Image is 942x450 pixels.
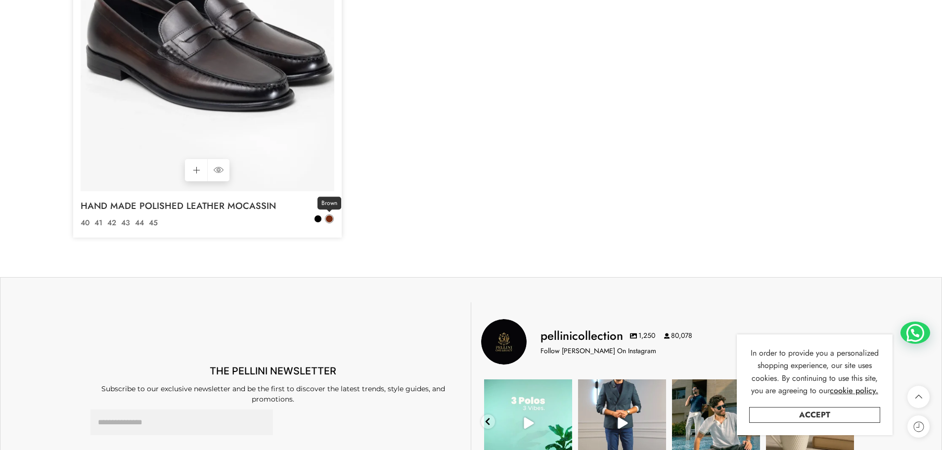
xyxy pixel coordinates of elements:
span: Brown [317,197,341,210]
a: 42 [105,217,119,229]
a: Pellini Collection pellinicollection 1,250 80,078 Follow [PERSON_NAME] On Instagram [481,319,857,365]
a: QUICK SHOP [207,159,229,181]
p: Follow [PERSON_NAME] On Instagram [540,346,656,356]
span: THE PELLINI NEWSLETTER [210,365,336,377]
span: In order to provide you a personalized shopping experience, our site uses cookies. By continuing ... [751,347,879,397]
a: Accept [749,407,880,423]
h3: pellinicollection [540,327,623,344]
a: 43 [119,217,133,229]
span: Subscribe to our exclusive newsletter and be the first to discover the latest trends, style guide... [101,384,445,404]
input: Email Address * [90,409,273,436]
bdi: 7,370.00 [81,214,138,229]
a: Black [314,214,322,223]
a: Select options for “HAND MADE POLISHED LEATHER MOCASSIN” [185,159,207,181]
a: 40 [78,217,92,229]
span: EGP [81,214,99,229]
a: Brown [325,214,334,223]
a: 44 [133,217,146,229]
a: HAND MADE POLISHED LEATHER MOCASSIN [81,196,334,216]
span: 1,250 [630,331,655,341]
a: 45 [146,217,160,229]
a: cookie policy. [830,384,878,397]
a: 41 [92,217,105,229]
span: 80,078 [664,331,692,341]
